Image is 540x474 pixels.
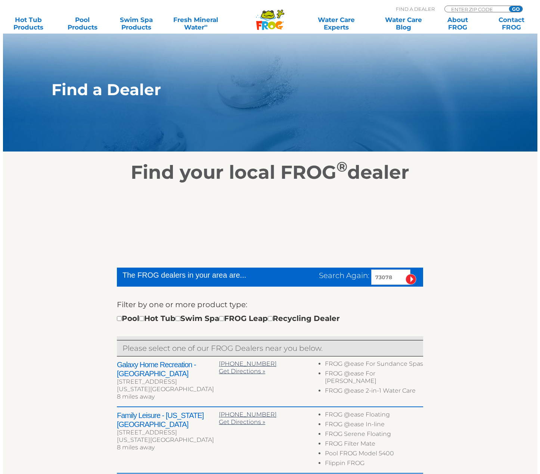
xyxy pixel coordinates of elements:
h1: Find a Dealer [52,81,454,99]
li: FROG @ease 2-in-1 Water Care [325,387,423,397]
div: Pool Hot Tub Swim Spa FROG Leap Recycling Dealer [117,312,340,324]
a: [PHONE_NUMBER] [219,360,277,367]
li: FROG Filter Mate [325,440,423,450]
a: Get Directions » [219,368,265,375]
div: [US_STATE][GEOGRAPHIC_DATA] [117,386,219,393]
p: Find A Dealer [396,6,435,12]
label: Filter by one or more product type: [117,299,247,311]
sup: ® [336,158,347,175]
li: FROG Serene Floating [325,430,423,440]
a: Water CareBlog [382,16,424,31]
span: Search Again: [319,271,369,280]
li: FROG @ease Floating [325,411,423,421]
input: GO [509,6,522,12]
h2: Galaxy Home Recreation - [GEOGRAPHIC_DATA] [117,360,219,378]
div: The FROG dealers in your area are... [122,269,273,281]
a: AboutFROG [437,16,478,31]
a: Water CareExperts [302,16,370,31]
input: Submit [406,274,416,285]
div: [US_STATE][GEOGRAPHIC_DATA] [117,436,219,444]
li: Flippin FROG [325,459,423,469]
a: PoolProducts [62,16,103,31]
a: Hot TubProducts [7,16,49,31]
a: [PHONE_NUMBER] [219,411,277,418]
p: Please select one of our FROG Dealers near you below. [122,342,418,354]
span: 8 miles away [117,444,155,451]
li: Pool FROG Model 5400 [325,450,423,459]
sup: ∞ [204,23,208,28]
a: Swim SpaProducts [115,16,157,31]
div: [STREET_ADDRESS] [117,429,219,436]
input: Zip Code Form [450,6,501,12]
h2: Find your local FROG dealer [40,161,500,184]
a: Get Directions » [219,418,265,425]
li: FROG @ease For Sundance Spas [325,360,423,370]
div: [STREET_ADDRESS] [117,378,219,386]
a: Fresh MineralWater∞ [170,16,222,31]
a: ContactFROG [490,16,532,31]
li: FROG @ease For [PERSON_NAME] [325,370,423,387]
li: FROG @ease In-line [325,421,423,430]
span: 8 miles away [117,393,155,400]
h2: Family Leisure - [US_STATE][GEOGRAPHIC_DATA] [117,411,219,429]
